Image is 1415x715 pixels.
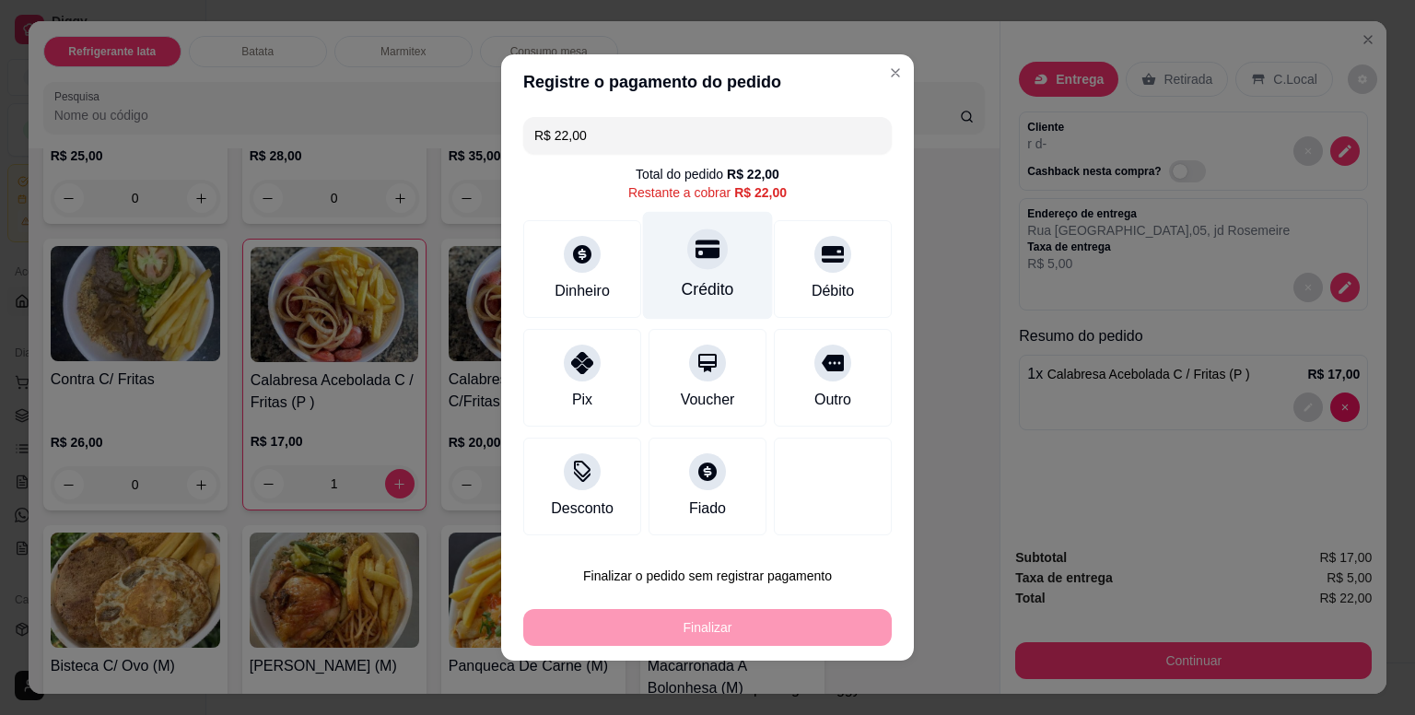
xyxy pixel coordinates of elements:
[534,117,881,154] input: Ex.: hambúrguer de cordeiro
[551,498,614,520] div: Desconto
[555,280,610,302] div: Dinheiro
[501,54,914,110] header: Registre o pagamento do pedido
[628,183,787,202] div: Restante a cobrar
[572,389,592,411] div: Pix
[881,58,910,88] button: Close
[681,389,735,411] div: Voucher
[812,280,854,302] div: Débito
[636,165,779,183] div: Total do pedido
[727,165,779,183] div: R$ 22,00
[682,277,734,301] div: Crédito
[523,557,892,594] button: Finalizar o pedido sem registrar pagamento
[814,389,851,411] div: Outro
[689,498,726,520] div: Fiado
[734,183,787,202] div: R$ 22,00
